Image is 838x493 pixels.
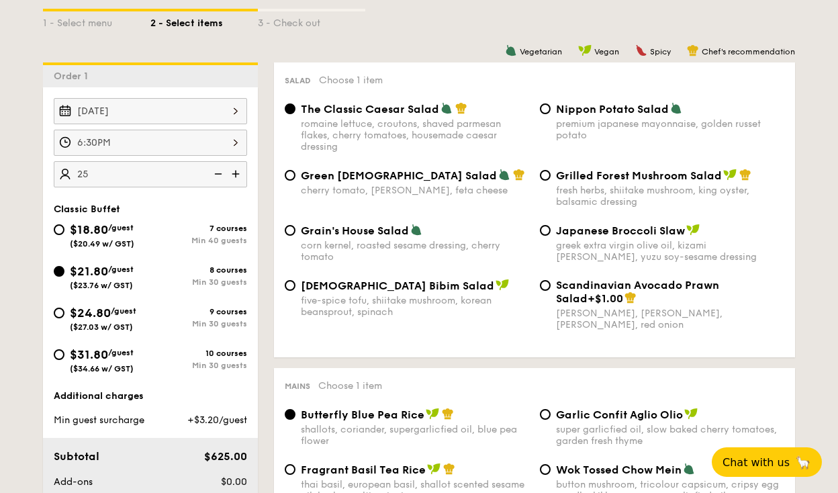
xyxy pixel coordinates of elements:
[108,223,134,232] span: /guest
[285,382,310,391] span: Mains
[556,118,784,141] div: premium japanese mayonnaise, golden russet potato
[520,47,562,56] span: Vegetarian
[285,464,295,475] input: Fragrant Basil Tea Ricethai basil, european basil, shallot scented sesame oil, barley multigrain ...
[556,308,784,330] div: [PERSON_NAME], [PERSON_NAME], [PERSON_NAME], red onion
[54,308,64,318] input: $24.80/guest($27.03 w/ GST)9 coursesMin 30 guests
[712,447,822,477] button: Chat with us🦙
[54,161,247,187] input: Number of guests
[150,277,247,287] div: Min 30 guests
[301,224,409,237] span: Grain's House Salad
[285,76,311,85] span: Salad
[150,11,258,30] div: 2 - Select items
[70,239,134,249] span: ($20.49 w/ GST)
[54,390,247,403] div: Additional charges
[427,463,440,475] img: icon-vegan.f8ff3823.svg
[556,240,784,263] div: greek extra virgin olive oil, kizami [PERSON_NAME], yuzu soy-sesame dressing
[556,463,682,476] span: Wok Tossed Chow Mein
[301,408,424,421] span: Butterfly Blue Pea Rice
[70,222,108,237] span: $18.80
[43,11,150,30] div: 1 - Select menu
[285,280,295,291] input: [DEMOGRAPHIC_DATA] Bibim Saladfive-spice tofu, shiitake mushroom, korean beansprout, spinach
[301,463,426,476] span: Fragrant Basil Tea Rice
[426,408,439,420] img: icon-vegan.f8ff3823.svg
[70,264,108,279] span: $21.80
[686,224,700,236] img: icon-vegan.f8ff3823.svg
[540,103,551,114] input: Nippon Potato Saladpremium japanese mayonnaise, golden russet potato
[635,44,647,56] img: icon-spicy.37a8142b.svg
[70,306,111,320] span: $24.80
[54,414,144,426] span: Min guest surcharge
[111,306,136,316] span: /guest
[150,361,247,370] div: Min 30 guests
[54,224,64,235] input: $18.80/guest($20.49 w/ GST)7 coursesMin 40 guests
[301,118,529,152] div: romaine lettuce, croutons, shaved parmesan flakes, cherry tomatoes, housemade caesar dressing
[108,265,134,274] span: /guest
[795,455,811,470] span: 🦙
[556,424,784,447] div: super garlicfied oil, slow baked cherry tomatoes, garden fresh thyme
[221,476,247,488] span: $0.00
[54,130,247,156] input: Event time
[150,307,247,316] div: 9 courses
[556,279,719,305] span: Scandinavian Avocado Prawn Salad
[723,169,737,181] img: icon-vegan.f8ff3823.svg
[498,169,510,181] img: icon-vegetarian.fe4039eb.svg
[496,279,509,291] img: icon-vegan.f8ff3823.svg
[54,476,93,488] span: Add-ons
[624,292,637,304] img: icon-chef-hat.a58ddaea.svg
[150,224,247,233] div: 7 courses
[723,456,790,469] span: Chat with us
[505,44,517,56] img: icon-vegetarian.fe4039eb.svg
[650,47,671,56] span: Spicy
[258,11,365,30] div: 3 - Check out
[54,204,120,215] span: Classic Buffet
[70,281,133,290] span: ($23.76 w/ GST)
[556,224,685,237] span: Japanese Broccoli Slaw
[187,414,247,426] span: +$3.20/guest
[301,185,529,196] div: cherry tomato, [PERSON_NAME], feta cheese
[301,240,529,263] div: corn kernel, roasted sesame dressing, cherry tomato
[440,102,453,114] img: icon-vegetarian.fe4039eb.svg
[301,295,529,318] div: five-spice tofu, shiitake mushroom, korean beansprout, spinach
[150,236,247,245] div: Min 40 guests
[70,347,108,362] span: $31.80
[318,380,382,392] span: Choose 1 item
[150,319,247,328] div: Min 30 guests
[687,44,699,56] img: icon-chef-hat.a58ddaea.svg
[540,409,551,420] input: Garlic Confit Aglio Oliosuper garlicfied oil, slow baked cherry tomatoes, garden fresh thyme
[588,292,623,305] span: +$1.00
[54,450,99,463] span: Subtotal
[319,75,383,86] span: Choose 1 item
[683,463,695,475] img: icon-vegetarian.fe4039eb.svg
[540,464,551,475] input: Wok Tossed Chow Meinbutton mushroom, tricolour capsicum, cripsy egg noodle, kikkoman, super garli...
[70,364,134,373] span: ($34.66 w/ GST)
[285,170,295,181] input: Green [DEMOGRAPHIC_DATA] Saladcherry tomato, [PERSON_NAME], feta cheese
[594,47,619,56] span: Vegan
[670,102,682,114] img: icon-vegetarian.fe4039eb.svg
[54,266,64,277] input: $21.80/guest($23.76 w/ GST)8 coursesMin 30 guests
[54,98,247,124] input: Event date
[410,224,422,236] img: icon-vegetarian.fe4039eb.svg
[150,349,247,358] div: 10 courses
[684,408,698,420] img: icon-vegan.f8ff3823.svg
[556,408,683,421] span: Garlic Confit Aglio Olio
[204,450,247,463] span: $625.00
[443,463,455,475] img: icon-chef-hat.a58ddaea.svg
[301,279,494,292] span: [DEMOGRAPHIC_DATA] Bibim Salad
[578,44,592,56] img: icon-vegan.f8ff3823.svg
[108,348,134,357] span: /guest
[540,225,551,236] input: Japanese Broccoli Slawgreek extra virgin olive oil, kizami [PERSON_NAME], yuzu soy-sesame dressing
[70,322,133,332] span: ($27.03 w/ GST)
[442,408,454,420] img: icon-chef-hat.a58ddaea.svg
[285,103,295,114] input: The Classic Caesar Saladromaine lettuce, croutons, shaved parmesan flakes, cherry tomatoes, house...
[227,161,247,187] img: icon-add.58712e84.svg
[702,47,795,56] span: Chef's recommendation
[513,169,525,181] img: icon-chef-hat.a58ddaea.svg
[301,424,529,447] div: shallots, coriander, supergarlicfied oil, blue pea flower
[455,102,467,114] img: icon-chef-hat.a58ddaea.svg
[301,103,439,116] span: The Classic Caesar Salad
[556,185,784,208] div: fresh herbs, shiitake mushroom, king oyster, balsamic dressing
[739,169,751,181] img: icon-chef-hat.a58ddaea.svg
[301,169,497,182] span: Green [DEMOGRAPHIC_DATA] Salad
[540,280,551,291] input: Scandinavian Avocado Prawn Salad+$1.00[PERSON_NAME], [PERSON_NAME], [PERSON_NAME], red onion
[556,103,669,116] span: Nippon Potato Salad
